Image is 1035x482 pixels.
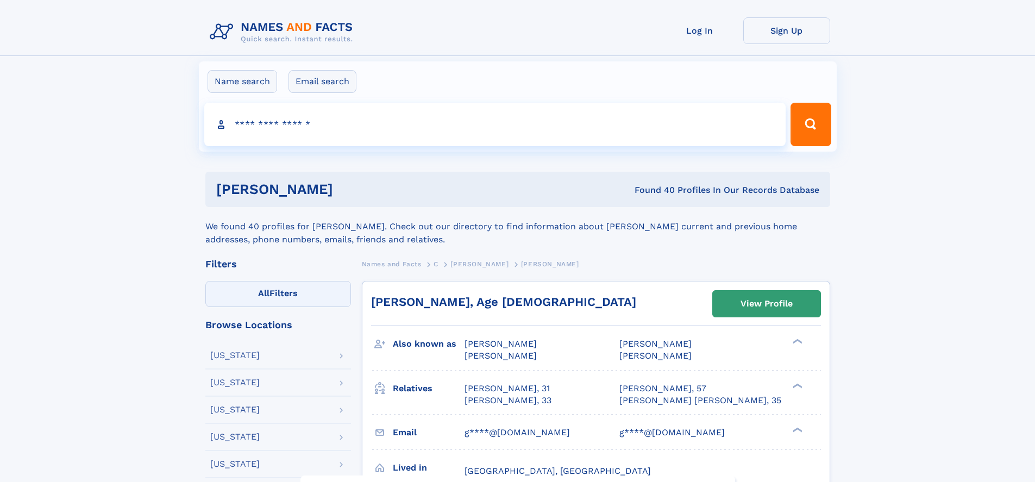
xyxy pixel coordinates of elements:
a: C [434,257,438,271]
span: [PERSON_NAME] [619,339,692,349]
span: [PERSON_NAME] [465,339,537,349]
label: Filters [205,281,351,307]
button: Search Button [791,103,831,146]
h3: Email [393,423,465,442]
a: View Profile [713,291,820,317]
a: Log In [656,17,743,44]
h3: Lived in [393,459,465,477]
span: [PERSON_NAME] [465,350,537,361]
a: [PERSON_NAME], Age [DEMOGRAPHIC_DATA] [371,295,636,309]
span: [GEOGRAPHIC_DATA], [GEOGRAPHIC_DATA] [465,466,651,476]
h3: Also known as [393,335,465,353]
a: [PERSON_NAME], 31 [465,383,550,395]
h1: [PERSON_NAME] [216,183,484,196]
div: ❯ [790,338,803,345]
div: [US_STATE] [210,351,260,360]
div: [US_STATE] [210,405,260,414]
a: Names and Facts [362,257,422,271]
div: We found 40 profiles for [PERSON_NAME]. Check out our directory to find information about [PERSON... [205,207,830,246]
h3: Relatives [393,379,465,398]
div: Browse Locations [205,320,351,330]
span: [PERSON_NAME] [521,260,579,268]
img: Logo Names and Facts [205,17,362,47]
a: Sign Up [743,17,830,44]
div: [US_STATE] [210,433,260,441]
div: Filters [205,259,351,269]
div: Found 40 Profiles In Our Records Database [484,184,819,196]
div: ❯ [790,382,803,389]
div: View Profile [741,291,793,316]
label: Name search [208,70,277,93]
a: [PERSON_NAME] [450,257,509,271]
a: [PERSON_NAME] [PERSON_NAME], 35 [619,395,781,406]
input: search input [204,103,786,146]
div: [US_STATE] [210,460,260,468]
a: [PERSON_NAME], 57 [619,383,706,395]
div: [US_STATE] [210,378,260,387]
label: Email search [288,70,356,93]
a: [PERSON_NAME], 33 [465,395,551,406]
span: All [258,288,269,298]
span: C [434,260,438,268]
span: [PERSON_NAME] [450,260,509,268]
span: [PERSON_NAME] [619,350,692,361]
div: ❯ [790,426,803,433]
